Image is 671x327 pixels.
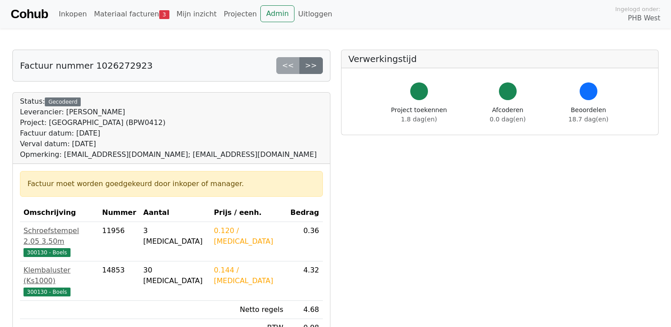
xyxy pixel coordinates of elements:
[260,5,294,22] a: Admin
[24,248,71,257] span: 300130 - Boels
[55,5,90,23] a: Inkopen
[20,117,317,128] div: Project: [GEOGRAPHIC_DATA] (BPW0412)
[490,105,526,124] div: Afcoderen
[143,226,207,247] div: 3 [MEDICAL_DATA]
[98,261,140,301] td: 14853
[20,204,98,222] th: Omschrijving
[45,97,81,106] div: Gecodeerd
[401,116,437,123] span: 1.8 dag(en)
[20,96,317,160] div: Status:
[299,57,323,74] a: >>
[20,128,317,139] div: Factuur datum: [DATE]
[294,5,336,23] a: Uitloggen
[20,60,153,71] h5: Factuur nummer 1026272923
[24,226,95,257] a: Schroefstempel 2.05 3.50m300130 - Boels
[20,149,317,160] div: Opmerking: [EMAIL_ADDRESS][DOMAIN_NAME]; [EMAIL_ADDRESS][DOMAIN_NAME]
[391,105,447,124] div: Project toekennen
[220,5,260,23] a: Projecten
[287,261,323,301] td: 4.32
[90,5,173,23] a: Materiaal facturen3
[20,139,317,149] div: Verval datum: [DATE]
[349,54,651,64] h5: Verwerkingstijd
[569,105,608,124] div: Beoordelen
[159,10,169,19] span: 3
[214,226,283,247] div: 0.120 / [MEDICAL_DATA]
[24,226,95,247] div: Schroefstempel 2.05 3.50m
[210,301,287,319] td: Netto regels
[143,265,207,286] div: 30 [MEDICAL_DATA]
[24,288,71,296] span: 300130 - Boels
[98,204,140,222] th: Nummer
[287,301,323,319] td: 4.68
[20,107,317,117] div: Leverancier: [PERSON_NAME]
[615,5,660,13] span: Ingelogd onder:
[569,116,608,123] span: 18.7 dag(en)
[27,179,315,189] div: Factuur moet worden goedgekeurd door inkoper of manager.
[490,116,526,123] span: 0.0 dag(en)
[98,222,140,261] td: 11956
[24,265,95,286] div: Klembaluster (Ks1000)
[173,5,220,23] a: Mijn inzicht
[11,4,48,25] a: Cohub
[214,265,283,286] div: 0.144 / [MEDICAL_DATA]
[140,204,210,222] th: Aantal
[628,13,660,23] span: PHB West
[24,265,95,297] a: Klembaluster (Ks1000)300130 - Boels
[210,204,287,222] th: Prijs / eenh.
[287,222,323,261] td: 0.36
[287,204,323,222] th: Bedrag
